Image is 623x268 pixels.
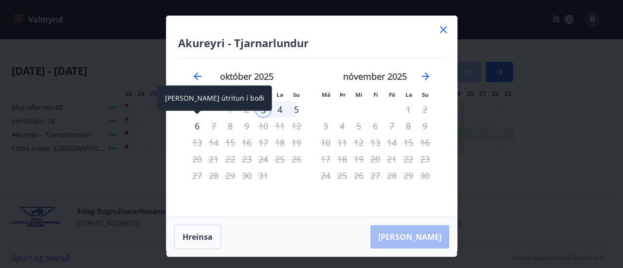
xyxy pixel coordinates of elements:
[367,151,384,167] td: Not available. fimmtudagur, 20. nóvember 2025
[417,134,433,151] div: Aðeins útritun í boði
[400,101,417,118] td: Not available. laugardagur, 1. nóvember 2025
[317,134,334,151] td: Not available. mánudagur, 10. nóvember 2025
[384,167,400,184] td: Not available. föstudagur, 28. nóvember 2025
[178,36,445,50] h4: Akureyri - Tjarnarlundur
[417,167,433,184] td: Not available. sunnudagur, 30. nóvember 2025
[334,118,350,134] td: Not available. þriðjudagur, 4. nóvember 2025
[238,167,255,184] td: Not available. fimmtudagur, 30. október 2025
[334,151,350,167] td: Not available. þriðjudagur, 18. nóvember 2025
[350,167,367,184] td: Not available. miðvikudagur, 26. nóvember 2025
[157,86,272,111] div: [PERSON_NAME] útritun í boði
[272,151,288,167] td: Not available. laugardagur, 25. október 2025
[384,134,400,151] td: Not available. föstudagur, 14. nóvember 2025
[384,151,400,167] td: Not available. föstudagur, 21. nóvember 2025
[255,151,272,167] td: Not available. föstudagur, 24. október 2025
[276,91,283,98] small: La
[178,58,445,205] div: Calendar
[205,167,222,184] td: Not available. þriðjudagur, 28. október 2025
[222,134,238,151] td: Not available. miðvikudagur, 15. október 2025
[288,134,305,151] td: Not available. sunnudagur, 19. október 2025
[255,118,272,134] td: Not available. föstudagur, 10. október 2025
[355,91,363,98] small: Mi
[334,167,350,184] td: Not available. þriðjudagur, 25. nóvember 2025
[322,91,330,98] small: Má
[220,71,274,82] strong: október 2025
[317,118,334,134] td: Not available. mánudagur, 3. nóvember 2025
[205,151,222,167] td: Not available. þriðjudagur, 21. október 2025
[367,134,384,151] td: Not available. fimmtudagur, 13. nóvember 2025
[417,134,433,151] td: Not available. sunnudagur, 16. nóvember 2025
[255,167,272,184] div: Aðeins útritun í boði
[288,151,305,167] td: Not available. sunnudagur, 26. október 2025
[238,134,255,151] td: Not available. fimmtudagur, 16. október 2025
[272,101,288,118] div: 4
[340,91,346,98] small: Þr
[400,151,417,167] td: Not available. laugardagur, 22. nóvember 2025
[417,151,433,167] td: Not available. sunnudagur, 23. nóvember 2025
[238,151,255,167] td: Not available. fimmtudagur, 23. október 2025
[334,134,350,151] td: Not available. þriðjudagur, 11. nóvember 2025
[293,91,300,98] small: Su
[192,71,203,82] div: Move backward to switch to the previous month.
[317,151,334,167] td: Not available. mánudagur, 17. nóvember 2025
[255,134,272,151] td: Not available. föstudagur, 17. október 2025
[222,118,238,134] td: Not available. miðvikudagur, 8. október 2025
[189,118,205,134] td: Choose mánudagur, 6. október 2025 as your check-out date. It’s available.
[272,101,288,118] td: Choose laugardagur, 4. október 2025 as your check-out date. It’s available.
[389,91,395,98] small: Fö
[350,118,367,134] td: Not available. miðvikudagur, 5. nóvember 2025
[189,134,205,151] td: Not available. mánudagur, 13. október 2025
[255,167,272,184] td: Not available. föstudagur, 31. október 2025
[400,118,417,134] td: Not available. laugardagur, 8. nóvember 2025
[174,225,221,249] button: Hreinsa
[417,101,433,118] td: Not available. sunnudagur, 2. nóvember 2025
[317,167,334,184] td: Not available. mánudagur, 24. nóvember 2025
[384,118,400,134] td: Not available. föstudagur, 7. nóvember 2025
[272,118,288,134] td: Not available. laugardagur, 11. október 2025
[422,91,429,98] small: Su
[288,118,305,134] td: Not available. sunnudagur, 12. október 2025
[400,167,417,184] td: Not available. laugardagur, 29. nóvember 2025
[205,134,222,151] td: Not available. þriðjudagur, 14. október 2025
[288,101,305,118] td: Choose sunnudagur, 5. október 2025 as your check-out date. It’s available.
[367,167,384,184] td: Not available. fimmtudagur, 27. nóvember 2025
[189,118,205,134] div: Aðeins útritun í boði
[343,71,407,82] strong: nóvember 2025
[222,151,238,167] td: Not available. miðvikudagur, 22. október 2025
[222,167,238,184] td: Not available. miðvikudagur, 29. október 2025
[367,118,384,134] td: Not available. fimmtudagur, 6. nóvember 2025
[205,118,222,134] td: Not available. þriðjudagur, 7. október 2025
[420,71,431,82] div: Move forward to switch to the next month.
[400,134,417,151] td: Not available. laugardagur, 15. nóvember 2025
[189,151,205,167] td: Not available. mánudagur, 20. október 2025
[288,101,305,118] div: 5
[350,134,367,151] td: Not available. miðvikudagur, 12. nóvember 2025
[189,167,205,184] td: Not available. mánudagur, 27. október 2025
[373,91,378,98] small: Fi
[238,118,255,134] td: Not available. fimmtudagur, 9. október 2025
[272,134,288,151] td: Not available. laugardagur, 18. október 2025
[405,91,412,98] small: La
[350,151,367,167] td: Not available. miðvikudagur, 19. nóvember 2025
[417,118,433,134] td: Not available. sunnudagur, 9. nóvember 2025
